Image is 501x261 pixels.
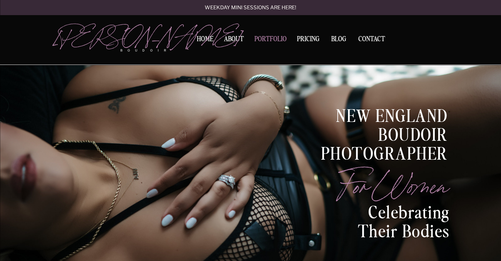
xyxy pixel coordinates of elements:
p: celebrating their bodies [334,204,450,244]
a: Pricing [295,36,322,45]
a: Portfolio [252,36,289,45]
a: Weekday mini sessions are here! [187,5,315,11]
p: boudoir [120,48,177,53]
a: Contact [356,36,388,43]
p: for women [299,162,448,202]
a: BLOG [328,36,349,42]
h1: New England BOUDOIR Photographer [286,107,448,145]
a: [PERSON_NAME] [54,24,177,45]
